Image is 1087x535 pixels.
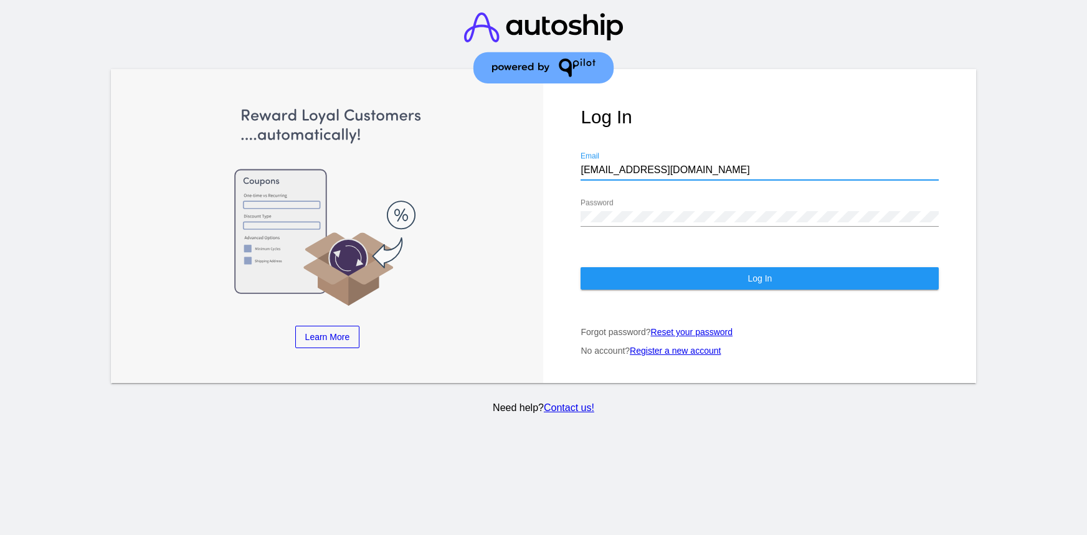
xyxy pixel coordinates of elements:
[748,273,772,283] span: Log In
[148,107,506,307] img: Apply Coupons Automatically to Scheduled Orders with QPilot
[581,346,939,356] p: No account?
[581,107,939,128] h1: Log In
[630,346,721,356] a: Register a new account
[295,326,360,348] a: Learn More
[108,402,979,414] p: Need help?
[581,164,939,176] input: Email
[651,327,733,337] a: Reset your password
[544,402,594,413] a: Contact us!
[581,327,939,337] p: Forgot password?
[305,332,350,342] span: Learn More
[581,267,939,290] button: Log In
